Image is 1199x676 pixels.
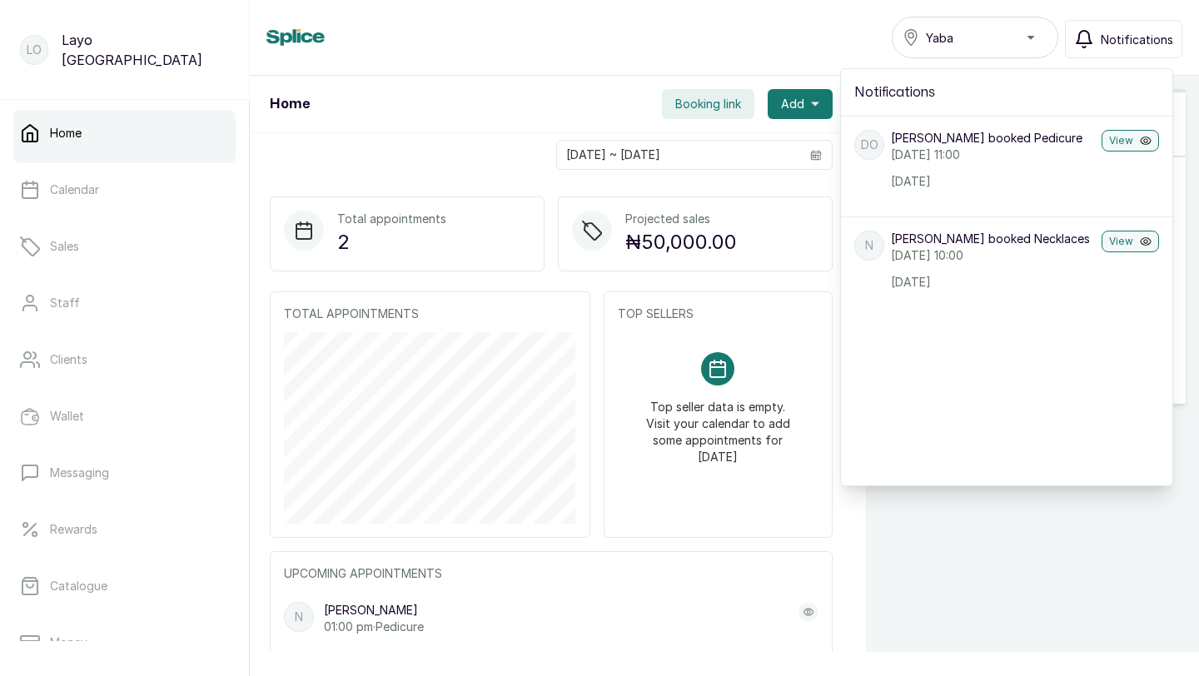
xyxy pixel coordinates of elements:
[891,173,1095,190] p: [DATE]
[50,351,87,368] p: Clients
[13,336,236,383] a: Clients
[50,521,97,538] p: Rewards
[1101,31,1173,48] span: Notifications
[557,141,800,169] input: Select date
[13,393,236,440] a: Wallet
[337,211,446,227] p: Total appointments
[625,211,737,227] p: Projected sales
[13,223,236,270] a: Sales
[1102,130,1159,152] button: View
[13,619,236,666] a: Money
[50,634,87,651] p: Money
[27,42,42,58] p: LO
[618,306,818,322] p: TOP SELLERS
[1065,20,1182,58] button: Notifications
[13,280,236,326] a: Staff
[810,149,822,161] svg: calendar
[13,450,236,496] a: Messaging
[891,247,1095,264] p: [DATE] 10:00
[13,167,236,213] a: Calendar
[675,96,741,112] span: Booking link
[13,563,236,609] a: Catalogue
[284,306,576,322] p: TOTAL APPOINTMENTS
[854,82,1159,102] h2: Notifications
[50,295,80,311] p: Staff
[270,94,310,114] h1: Home
[1102,231,1159,252] button: View
[891,147,1095,163] p: [DATE] 11:00
[662,89,754,119] button: Booking link
[13,110,236,157] a: Home
[768,89,833,119] button: Add
[62,30,229,70] p: Layo [GEOGRAPHIC_DATA]
[891,274,1095,291] p: [DATE]
[891,231,1095,247] p: [PERSON_NAME] booked Necklaces
[861,137,878,153] p: DO
[781,96,804,112] span: Add
[337,227,446,257] p: 2
[50,408,84,425] p: Wallet
[892,17,1058,58] button: Yaba
[638,385,799,465] p: Top seller data is empty. Visit your calendar to add some appointments for [DATE]
[13,506,236,553] a: Rewards
[926,29,953,47] span: Yaba
[50,238,79,255] p: Sales
[324,619,424,635] p: 01:00 pm · Pedicure
[50,578,107,594] p: Catalogue
[50,125,82,142] p: Home
[625,227,737,257] p: ₦50,000.00
[50,181,99,198] p: Calendar
[324,602,424,619] p: [PERSON_NAME]
[891,130,1095,147] p: [PERSON_NAME] booked Pedicure
[284,565,818,582] p: UPCOMING APPOINTMENTS
[865,237,873,254] p: N
[50,465,109,481] p: Messaging
[295,609,303,625] p: N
